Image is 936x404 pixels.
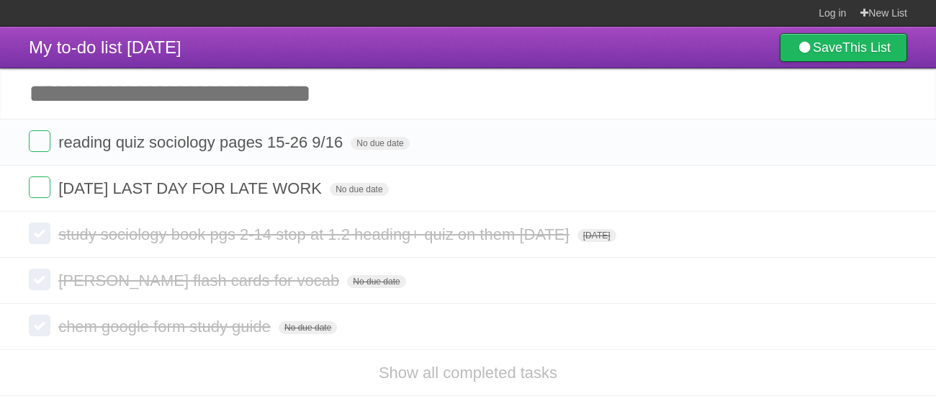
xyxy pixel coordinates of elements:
[347,275,405,288] span: No due date
[29,176,50,198] label: Done
[577,229,616,242] span: [DATE]
[29,269,50,290] label: Done
[279,321,337,334] span: No due date
[379,364,557,382] a: Show all completed tasks
[58,133,346,151] span: reading quiz sociology pages 15-26 9/16
[330,183,388,196] span: No due date
[29,37,181,57] span: My to-do list [DATE]
[58,225,573,243] span: study sociology book pgs 2-14 stop at 1.2 heading+ quiz on them [DATE]
[29,130,50,152] label: Done
[58,318,274,336] span: chem google form study guide
[58,271,343,289] span: [PERSON_NAME] flash cards for vocab
[58,179,325,197] span: [DATE] LAST DAY FOR LATE WORK
[780,33,907,62] a: SaveThis List
[29,223,50,244] label: Done
[842,40,891,55] b: This List
[351,137,409,150] span: No due date
[29,315,50,336] label: Done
